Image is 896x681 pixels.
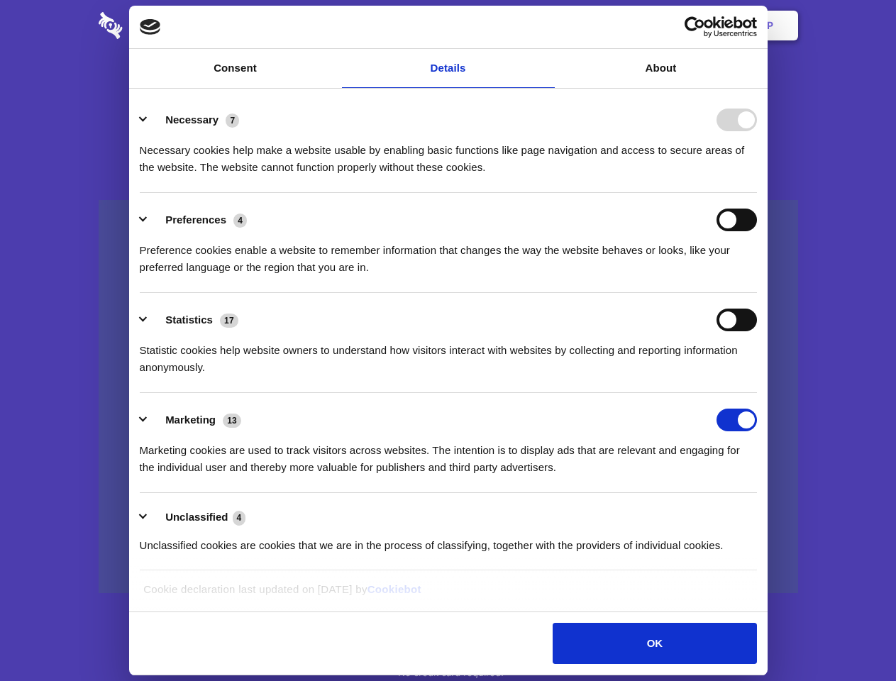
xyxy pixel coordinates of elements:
a: About [555,49,768,88]
label: Statistics [165,314,213,326]
img: logo-wordmark-white-trans-d4663122ce5f474addd5e946df7df03e33cb6a1c49d2221995e7729f52c070b2.svg [99,12,220,39]
a: Wistia video thumbnail [99,200,798,594]
label: Marketing [165,414,216,426]
button: Unclassified (4) [140,509,255,526]
h1: Eliminate Slack Data Loss. [99,64,798,115]
div: Marketing cookies are used to track visitors across websites. The intention is to display ads tha... [140,431,757,476]
button: Marketing (13) [140,409,250,431]
div: Cookie declaration last updated on [DATE] by [133,581,763,609]
button: Preferences (4) [140,209,256,231]
span: 4 [233,214,247,228]
span: 7 [226,113,239,128]
button: Statistics (17) [140,309,248,331]
div: Unclassified cookies are cookies that we are in the process of classifying, together with the pro... [140,526,757,554]
span: 13 [223,414,241,428]
span: 4 [233,511,246,525]
img: logo [140,19,161,35]
h4: Auto-redaction of sensitive data, encrypted data sharing and self-destructing private chats. Shar... [99,129,798,176]
a: Cookiebot [367,583,421,595]
label: Preferences [165,214,226,226]
a: Pricing [416,4,478,48]
div: Statistic cookies help website owners to understand how visitors interact with websites by collec... [140,331,757,376]
label: Necessary [165,113,219,126]
button: Necessary (7) [140,109,248,131]
a: Consent [129,49,342,88]
div: Necessary cookies help make a website usable by enabling basic functions like page navigation and... [140,131,757,176]
a: Login [643,4,705,48]
span: 17 [220,314,238,328]
a: Details [342,49,555,88]
iframe: Drift Widget Chat Controller [825,610,879,664]
a: Contact [575,4,641,48]
button: OK [553,623,756,664]
div: Preference cookies enable a website to remember information that changes the way the website beha... [140,231,757,276]
a: Usercentrics Cookiebot - opens in a new window [633,16,757,38]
